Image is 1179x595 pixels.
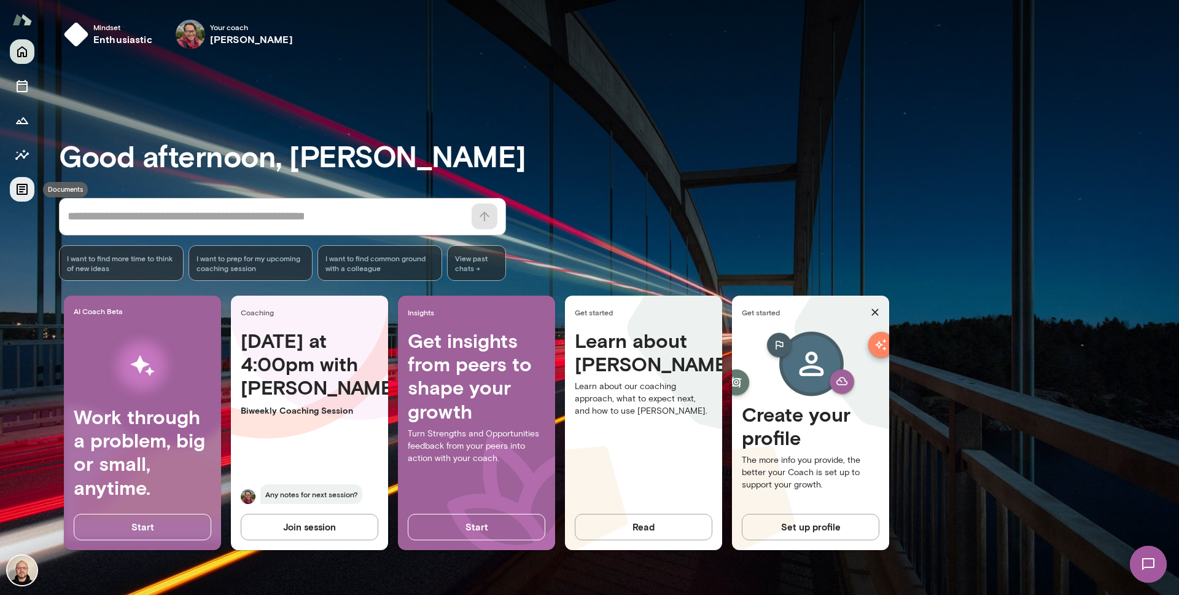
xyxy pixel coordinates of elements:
[317,245,442,281] div: I want to find common ground with a colleague
[88,327,197,405] img: AI Workflows
[742,514,879,540] button: Set up profile
[74,405,211,500] h4: Work through a problem, big or small, anytime.
[43,182,88,197] div: Documents
[10,143,34,167] button: Insights
[408,329,545,424] h4: Get insights from peers to shape your growth
[59,15,162,54] button: Mindsetenthusiastic
[447,245,506,281] span: View past chats ->
[210,32,293,47] h6: [PERSON_NAME]
[7,556,37,585] img: Mario Dalla Valle
[74,306,216,316] span: AI Coach Beta
[408,428,545,465] p: Turn Strengths and Opportunities feedback from your peers into action with your coach.
[64,22,88,47] img: mindset
[241,307,383,317] span: Coaching
[93,22,152,32] span: Mindset
[260,484,362,504] span: Any notes for next session?
[189,245,313,281] div: I want to prep for my upcoming coaching session
[241,329,378,400] h4: [DATE] at 4:00pm with [PERSON_NAME]
[408,307,550,317] span: Insights
[67,253,176,273] span: I want to find more time to think of new ideas
[742,454,879,491] p: The more info you provide, the better your Coach is set up to support your growth.
[10,39,34,64] button: Home
[74,514,211,540] button: Start
[747,329,874,403] img: Create profile
[10,74,34,98] button: Sessions
[575,329,712,376] h4: Learn about [PERSON_NAME]
[575,307,717,317] span: Get started
[575,380,712,417] p: Learn about our coaching approach, what to expect next, and how to use [PERSON_NAME].
[742,307,866,317] span: Get started
[59,138,1179,173] h3: Good afternoon, [PERSON_NAME]
[241,489,255,504] img: Patrick
[210,22,293,32] span: Your coach
[10,177,34,202] button: Documents
[408,514,545,540] button: Start
[575,514,712,540] button: Read
[742,403,879,450] h4: Create your profile
[12,8,32,31] img: Mento
[167,15,302,54] div: Patrick DonohueYour coach[PERSON_NAME]
[241,404,378,417] p: Biweekly Coaching Session
[196,253,305,273] span: I want to prep for my upcoming coaching session
[176,20,205,49] img: Patrick Donohue
[10,108,34,133] button: Growth Plan
[325,253,434,273] span: I want to find common ground with a colleague
[93,32,152,47] h6: enthusiastic
[241,514,378,540] button: Join session
[59,245,184,281] div: I want to find more time to think of new ideas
